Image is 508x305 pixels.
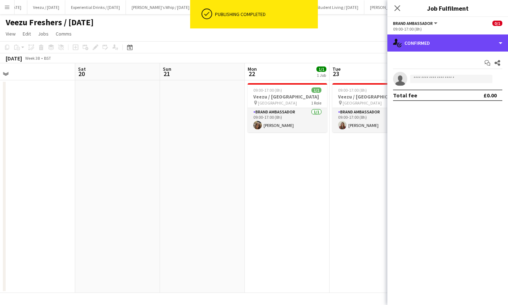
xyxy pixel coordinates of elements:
[248,108,327,132] app-card-role: Brand Ambassador1/109:00-17:00 (8h)[PERSON_NAME]
[27,0,65,14] button: Veezu / [DATE]
[317,73,326,78] div: 1 Job
[6,17,94,28] h1: Veezu Freshers / [DATE]
[6,55,22,62] div: [DATE]
[300,0,364,14] button: Xenia Student Living / [DATE]
[126,0,195,14] button: [PERSON_NAME]'s Whip / [DATE]
[23,31,31,37] span: Edit
[311,87,321,93] span: 1/1
[393,21,433,26] span: Brand Ambassador
[77,70,86,78] span: 20
[65,0,126,14] button: Experiential Drinks / [DATE]
[38,31,49,37] span: Jobs
[215,11,315,17] div: Publishing completed
[393,26,502,32] div: 09:00-17:00 (8h)
[78,66,86,72] span: Sat
[484,92,497,99] div: £0.00
[332,66,341,72] span: Tue
[6,31,16,37] span: View
[343,100,382,106] span: [GEOGRAPHIC_DATA]
[56,31,72,37] span: Comms
[332,108,412,132] app-card-role: Brand Ambassador1/109:00-17:00 (8h)[PERSON_NAME]
[258,100,297,106] span: [GEOGRAPHIC_DATA]
[248,83,327,132] app-job-card: 09:00-17:00 (8h)1/1Veezu / [GEOGRAPHIC_DATA] [GEOGRAPHIC_DATA]1 RoleBrand Ambassador1/109:00-17:0...
[247,70,257,78] span: 22
[248,93,327,100] h3: Veezu / [GEOGRAPHIC_DATA]
[162,70,171,78] span: 21
[393,21,438,26] button: Brand Ambassador
[393,92,417,99] div: Total fee
[338,87,367,93] span: 09:00-17:00 (8h)
[316,66,326,72] span: 1/1
[311,100,321,106] span: 1 Role
[387,4,508,13] h3: Job Fulfilment
[23,55,41,61] span: Week 38
[332,93,412,100] h3: Veezu / [GEOGRAPHIC_DATA]
[331,70,341,78] span: 23
[163,66,171,72] span: Sun
[332,83,412,132] app-job-card: 09:00-17:00 (8h)1/1Veezu / [GEOGRAPHIC_DATA] [GEOGRAPHIC_DATA]1 RoleBrand Ambassador1/109:00-17:0...
[3,29,18,38] a: View
[253,87,282,93] span: 09:00-17:00 (8h)
[35,29,51,38] a: Jobs
[53,29,74,38] a: Comms
[492,21,502,26] span: 0/1
[248,66,257,72] span: Mon
[364,0,434,14] button: [PERSON_NAME]'s Whip / [DATE]
[44,55,51,61] div: BST
[387,34,508,52] div: Confirmed
[20,29,34,38] a: Edit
